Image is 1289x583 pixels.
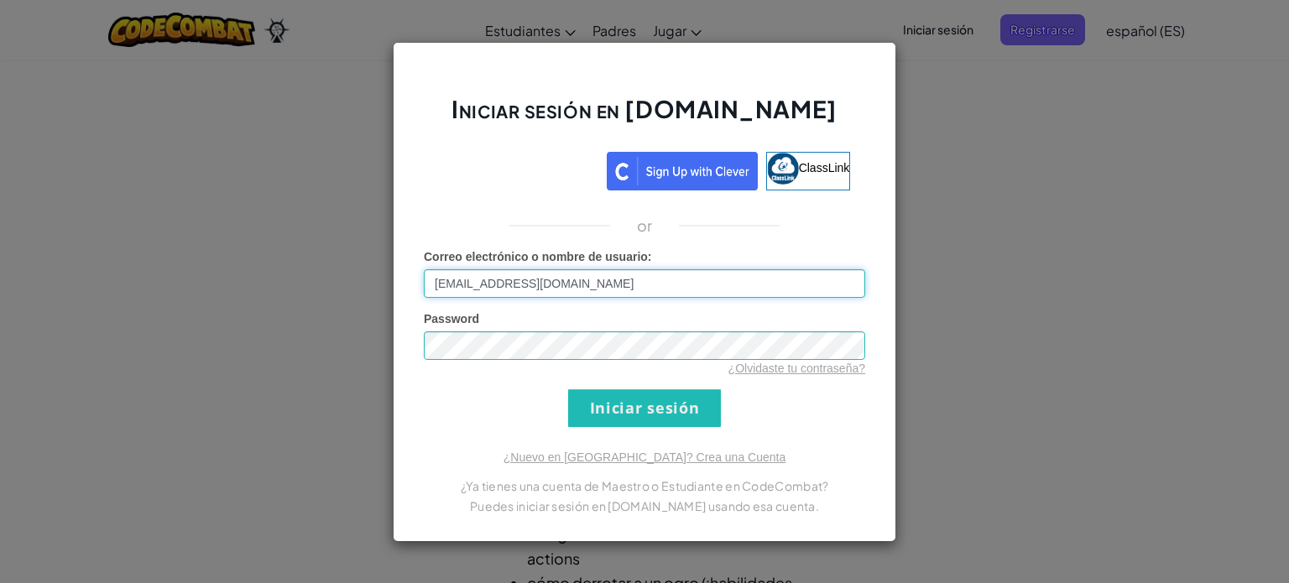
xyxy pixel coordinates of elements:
h2: Iniciar sesión en [DOMAIN_NAME] [424,93,865,142]
p: or [637,216,653,236]
img: clever_sso_button@2x.png [607,152,758,190]
span: Password [424,312,479,325]
input: Iniciar sesión [568,389,721,427]
img: classlink-logo-small.png [767,153,799,185]
iframe: Botón de Acceder con Google [431,150,607,187]
p: Puedes iniciar sesión en [DOMAIN_NAME] usando esa cuenta. [424,496,865,516]
a: ¿Nuevo en [GEOGRAPHIC_DATA]? Crea una Cuenta [504,450,785,464]
label: : [424,248,652,265]
p: ¿Ya tienes una cuenta de Maestro o Estudiante en CodeCombat? [424,476,865,496]
span: ClassLink [799,160,850,174]
a: ¿Olvidaste tu contraseña? [728,362,865,375]
span: Correo electrónico o nombre de usuario [424,250,648,263]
